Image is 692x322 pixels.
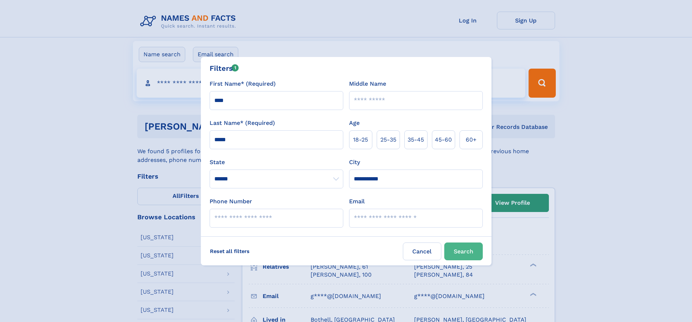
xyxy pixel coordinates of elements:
label: First Name* (Required) [210,80,276,88]
label: Cancel [403,242,441,260]
label: City [349,158,360,167]
span: 60+ [466,135,477,144]
label: Middle Name [349,80,386,88]
button: Search [444,242,483,260]
label: Reset all filters [205,242,254,260]
label: State [210,158,343,167]
div: Filters [210,63,239,74]
label: Phone Number [210,197,252,206]
span: 25‑35 [380,135,396,144]
span: 45‑60 [435,135,452,144]
label: Age [349,119,360,127]
label: Email [349,197,365,206]
span: 35‑45 [408,135,424,144]
span: 18‑25 [353,135,368,144]
label: Last Name* (Required) [210,119,275,127]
